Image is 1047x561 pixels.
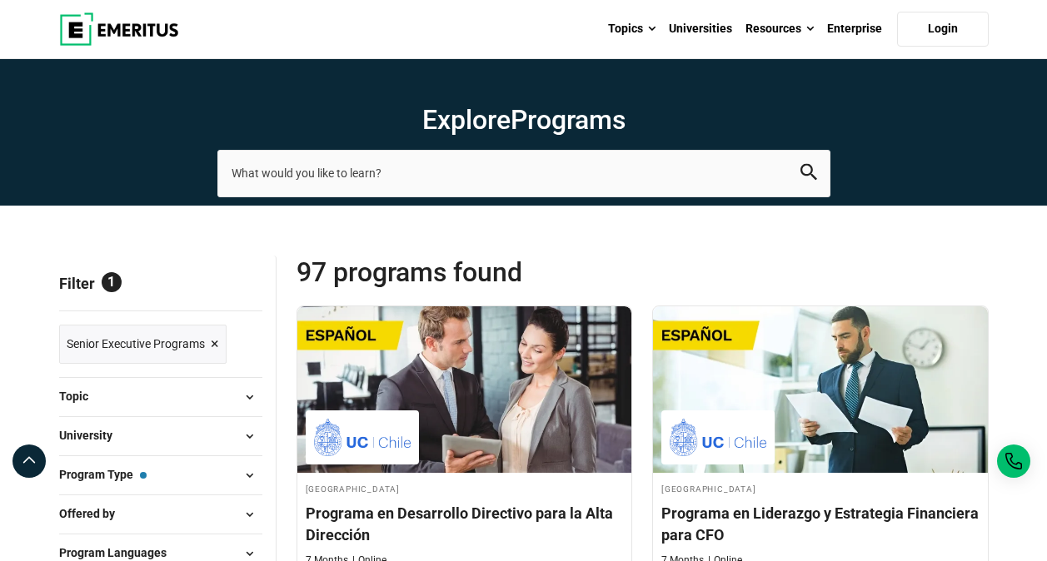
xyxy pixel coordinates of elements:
[67,335,205,353] span: Senior Executive Programs
[897,12,989,47] a: Login
[59,504,128,523] span: Offered by
[800,164,817,183] button: search
[59,256,262,310] p: Filter
[661,503,980,544] h4: Programa en Liderazgo y Estrategia Financiera para CFO
[211,332,219,356] span: ×
[297,256,643,289] span: 97 Programs found
[102,272,122,292] span: 1
[306,481,624,495] h4: [GEOGRAPHIC_DATA]
[211,275,262,296] a: Reset all
[306,503,624,544] h4: Programa en Desarrollo Directivo para la Alta Dirección
[59,325,227,364] a: Senior Executive Programs ×
[59,424,262,449] button: University
[314,419,411,456] img: Pontificia Universidad Católica de Chile
[59,426,126,444] span: University
[59,385,262,410] button: Topic
[59,387,102,405] span: Topic
[661,481,980,495] h4: [GEOGRAPHIC_DATA]
[217,103,830,137] h1: Explore
[59,465,147,484] span: Program Type
[217,150,830,196] input: search-page
[297,306,632,473] img: Programa en Desarrollo Directivo para la Alta Dirección | Online Leadership Course
[59,502,262,527] button: Offered by
[511,104,626,136] span: Programs
[800,168,817,184] a: search
[59,463,262,488] button: Program Type
[670,419,766,456] img: Pontificia Universidad Católica de Chile
[653,306,988,473] img: Programa en Liderazgo y Estrategia Financiera para CFO | Online Finance Course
